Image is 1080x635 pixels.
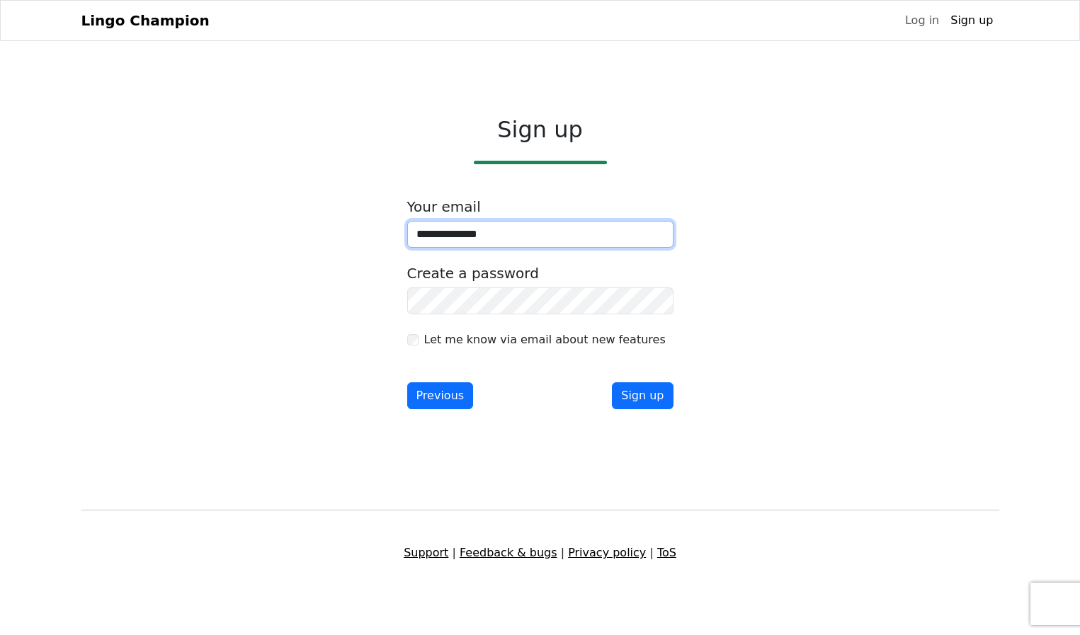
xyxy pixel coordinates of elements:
h2: Sign up [407,116,673,143]
button: Sign up [612,382,673,409]
a: Lingo Champion [81,6,210,35]
a: Sign up [945,6,999,35]
a: Support [404,546,448,559]
a: Log in [899,6,945,35]
div: | | | [73,544,1008,561]
label: Create a password [407,265,539,282]
a: ToS [657,546,676,559]
button: Previous [407,382,474,409]
a: Privacy policy [568,546,646,559]
label: Your email [407,198,481,215]
label: Let me know via email about new features [424,331,666,348]
a: Feedback & bugs [460,546,557,559]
